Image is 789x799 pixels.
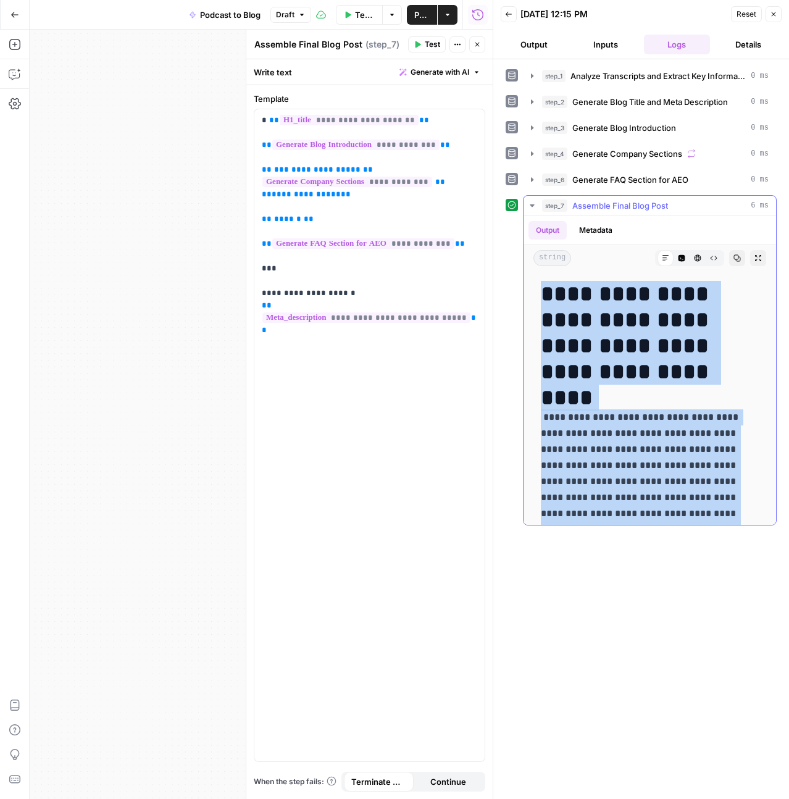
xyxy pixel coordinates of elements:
[542,70,566,82] span: step_1
[751,148,769,159] span: 0 ms
[200,9,261,21] span: Podcast to Blog
[542,174,567,186] span: step_6
[524,170,776,190] button: 0 ms
[572,148,682,160] span: Generate Company Sections
[572,221,620,240] button: Metadata
[572,96,728,108] span: Generate Blog Title and Meta Description
[276,9,294,20] span: Draft
[351,776,406,788] span: Terminate Workflow
[524,92,776,112] button: 0 ms
[394,64,485,80] button: Generate with AI
[365,38,399,51] span: ( step_7 )
[524,118,776,138] button: 0 ms
[751,70,769,82] span: 0 ms
[336,5,382,25] button: Test Data
[572,174,688,186] span: Generate FAQ Section for AEO
[254,93,485,105] label: Template
[533,250,571,266] span: string
[524,216,776,525] div: 6 ms
[542,122,567,134] span: step_3
[355,9,375,21] span: Test Data
[715,35,782,54] button: Details
[254,776,336,787] a: When the step fails:
[542,96,567,108] span: step_2
[572,35,639,54] button: Inputs
[737,9,756,20] span: Reset
[751,122,769,133] span: 0 ms
[411,67,469,78] span: Generate with AI
[501,35,567,54] button: Output
[542,148,567,160] span: step_4
[524,144,776,164] button: 0 ms
[524,66,776,86] button: 0 ms
[731,6,762,22] button: Reset
[408,36,446,52] button: Test
[182,5,268,25] button: Podcast to Blog
[430,776,466,788] span: Continue
[528,221,567,240] button: Output
[570,70,746,82] span: Analyze Transcripts and Extract Key Information
[407,5,437,25] button: Publish
[425,39,440,50] span: Test
[751,200,769,211] span: 6 ms
[246,59,493,85] div: Write text
[751,96,769,107] span: 0 ms
[414,9,430,21] span: Publish
[414,772,483,792] button: Continue
[572,122,676,134] span: Generate Blog Introduction
[254,38,362,51] textarea: Assemble Final Blog Post
[572,199,668,212] span: Assemble Final Blog Post
[542,199,567,212] span: step_7
[524,196,776,215] button: 6 ms
[751,174,769,185] span: 0 ms
[644,35,711,54] button: Logs
[270,7,311,23] button: Draft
